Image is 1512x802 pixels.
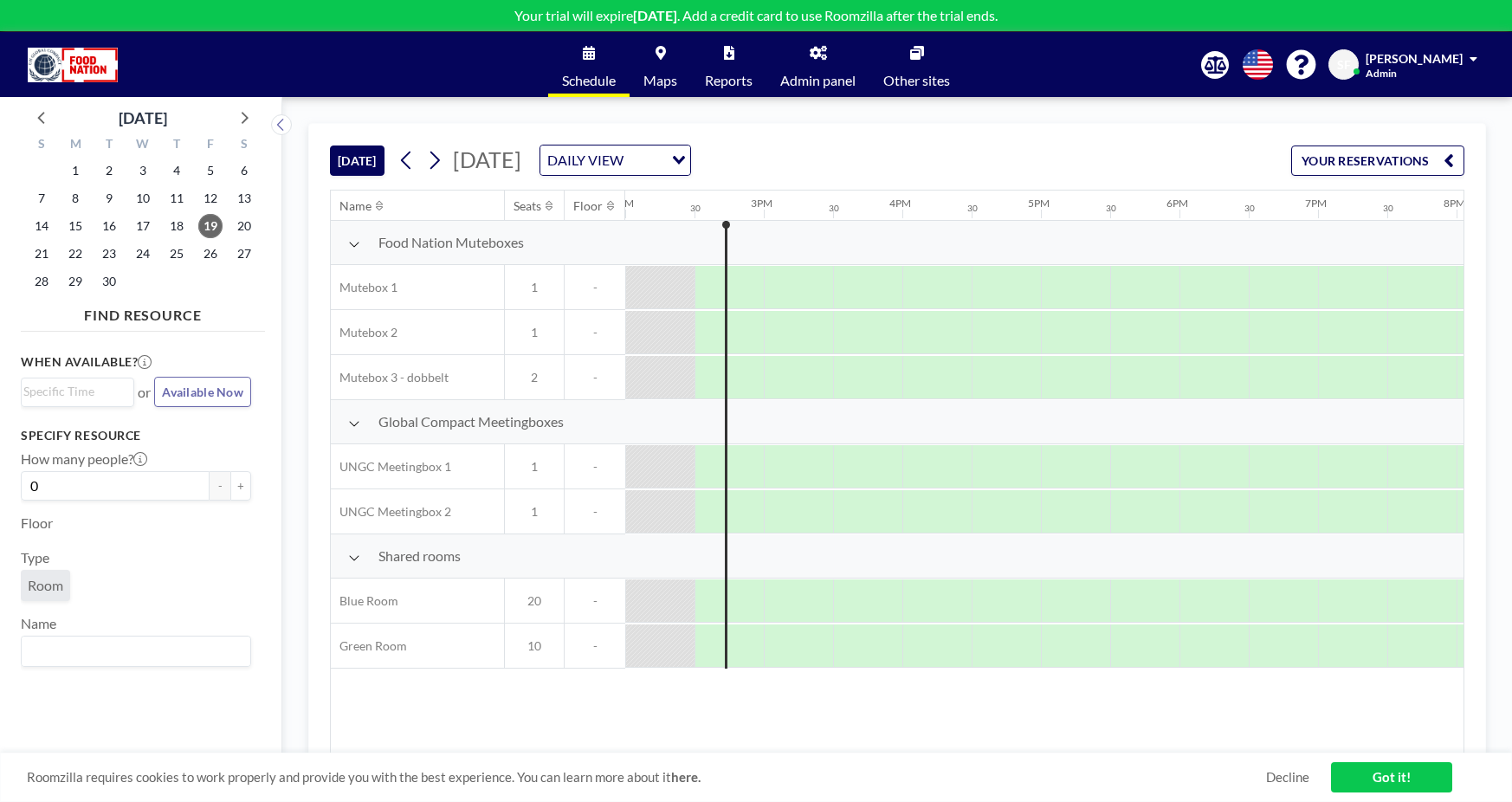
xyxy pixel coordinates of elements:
div: F [193,134,227,157]
span: Schedule [562,74,616,87]
span: Sunday, September 28, 2025 [29,269,54,294]
span: Monday, September 15, 2025 [63,214,87,238]
span: - [565,459,625,475]
button: YOUR RESERVATIONS [1291,146,1464,176]
span: UNGC Meetingbox 2 [331,504,451,520]
span: Mutebox 1 [331,280,397,295]
span: Roomzilla requires cookies to work properly and provide you with the best experience. You can lea... [27,769,1266,786]
span: Friday, September 26, 2025 [198,242,223,266]
div: M [59,134,93,157]
label: Name [21,615,56,632]
div: S [25,134,59,157]
div: Search for option [22,637,250,666]
span: Room [28,577,63,594]
span: Admin [1366,67,1397,80]
div: 7PM [1305,197,1327,210]
h4: FIND RESOURCE [21,300,265,324]
label: How many people? [21,450,147,468]
button: [DATE] [330,146,384,176]
span: 10 [505,638,564,654]
span: Saturday, September 27, 2025 [232,242,256,266]
span: UNGC Meetingbox 1 [331,459,451,475]
span: Sunday, September 21, 2025 [29,242,54,266]
button: Available Now [154,377,251,407]
div: Seats [514,198,541,214]
span: Monday, September 22, 2025 [63,242,87,266]
span: Reports [705,74,753,87]
span: Shared rooms [378,547,461,565]
a: Other sites [869,32,964,97]
span: Wednesday, September 24, 2025 [131,242,155,266]
span: Tuesday, September 2, 2025 [97,158,121,183]
span: Monday, September 1, 2025 [63,158,87,183]
span: Monday, September 29, 2025 [63,269,87,294]
div: Search for option [22,378,133,404]
div: 30 [829,203,839,214]
span: Thursday, September 4, 2025 [165,158,189,183]
span: [PERSON_NAME] [1366,51,1463,66]
span: Friday, September 5, 2025 [198,158,223,183]
div: [DATE] [119,106,167,130]
span: - [565,370,625,385]
span: Mutebox 2 [331,325,397,340]
div: 30 [1244,203,1255,214]
button: + [230,471,251,501]
div: Name [339,198,372,214]
div: 4PM [889,197,911,210]
div: 5PM [1028,197,1050,210]
span: Blue Room [331,593,398,609]
span: Mutebox 3 - dobbelt [331,370,449,385]
span: DAILY VIEW [544,149,627,171]
div: Search for option [540,146,690,175]
span: - [565,638,625,654]
span: Food Nation Muteboxes [378,234,524,251]
span: Monday, September 8, 2025 [63,186,87,210]
div: W [126,134,160,157]
div: T [93,134,126,157]
label: Type [21,549,49,566]
span: 1 [505,504,564,520]
span: Friday, September 12, 2025 [198,186,223,210]
div: 6PM [1166,197,1188,210]
span: 1 [505,459,564,475]
span: or [138,384,151,401]
div: 30 [967,203,978,214]
input: Search for option [629,149,662,171]
label: Floor [21,514,53,532]
div: 30 [690,203,701,214]
span: Tuesday, September 16, 2025 [97,214,121,238]
span: Wednesday, September 10, 2025 [131,186,155,210]
input: Search for option [23,640,241,663]
a: Got it! [1331,762,1452,792]
span: Available Now [162,385,243,399]
span: Tuesday, September 30, 2025 [97,269,121,294]
a: Schedule [548,32,630,97]
span: Thursday, September 18, 2025 [165,214,189,238]
a: Decline [1266,769,1309,786]
span: - [565,593,625,609]
span: - [565,504,625,520]
span: Green Room [331,638,407,654]
span: Tuesday, September 9, 2025 [97,186,121,210]
span: Thursday, September 25, 2025 [165,242,189,266]
span: 20 [505,593,564,609]
span: 1 [505,325,564,340]
a: Reports [691,32,766,97]
span: Friday, September 19, 2025 [198,214,223,238]
div: 30 [1383,203,1393,214]
b: [DATE] [633,7,677,23]
span: Thursday, September 11, 2025 [165,186,189,210]
span: Sunday, September 14, 2025 [29,214,54,238]
span: Tuesday, September 23, 2025 [97,242,121,266]
a: here. [671,769,701,785]
span: - [565,280,625,295]
div: 8PM [1444,197,1465,210]
a: Admin panel [766,32,869,97]
span: Saturday, September 6, 2025 [232,158,256,183]
span: SF [1337,57,1351,73]
span: Sunday, September 7, 2025 [29,186,54,210]
span: 1 [505,280,564,295]
span: Admin panel [780,74,856,87]
h3: Specify resource [21,428,251,443]
div: 30 [1106,203,1116,214]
